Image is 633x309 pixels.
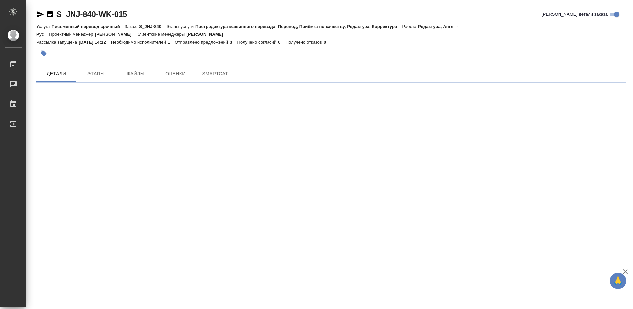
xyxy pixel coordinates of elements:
[610,273,626,289] button: 🙏
[186,32,228,37] p: [PERSON_NAME]
[120,70,152,78] span: Файлы
[95,32,137,37] p: [PERSON_NAME]
[199,70,231,78] span: SmartCat
[36,46,51,61] button: Добавить тэг
[80,70,112,78] span: Этапы
[175,40,230,45] p: Отправлено предложений
[230,40,237,45] p: 3
[237,40,278,45] p: Получено согласий
[51,24,124,29] p: Письменный перевод срочный
[56,10,127,19] a: S_JNJ-840-WK-015
[286,40,324,45] p: Получено отказов
[612,274,624,288] span: 🙏
[324,40,331,45] p: 0
[36,10,44,18] button: Скопировать ссылку для ЯМессенджера
[166,24,195,29] p: Этапы услуги
[40,70,72,78] span: Детали
[36,24,51,29] p: Услуга
[49,32,95,37] p: Проектный менеджер
[111,40,168,45] p: Необходимо исполнителей
[160,70,191,78] span: Оценки
[139,24,166,29] p: S_JNJ-840
[168,40,175,45] p: 1
[278,40,285,45] p: 0
[46,10,54,18] button: Скопировать ссылку
[125,24,139,29] p: Заказ:
[402,24,418,29] p: Работа
[79,40,111,45] p: [DATE] 14:12
[195,24,402,29] p: Постредактура машинного перевода, Перевод, Приёмка по качеству, Редактура, Корректура
[137,32,187,37] p: Клиентские менеджеры
[36,40,79,45] p: Рассылка запущена
[542,11,608,18] span: [PERSON_NAME] детали заказа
